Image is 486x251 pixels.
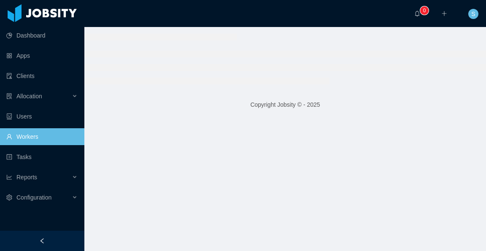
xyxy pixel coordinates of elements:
[420,6,429,15] sup: 0
[6,174,12,180] i: icon: line-chart
[6,128,78,145] a: icon: userWorkers
[471,9,475,19] span: S
[16,174,37,181] span: Reports
[6,148,78,165] a: icon: profileTasks
[6,194,12,200] i: icon: setting
[414,11,420,16] i: icon: bell
[84,90,486,119] footer: Copyright Jobsity © - 2025
[441,11,447,16] i: icon: plus
[16,93,42,100] span: Allocation
[6,93,12,99] i: icon: solution
[6,27,78,44] a: icon: pie-chartDashboard
[6,47,78,64] a: icon: appstoreApps
[6,67,78,84] a: icon: auditClients
[6,108,78,125] a: icon: robotUsers
[16,194,51,201] span: Configuration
